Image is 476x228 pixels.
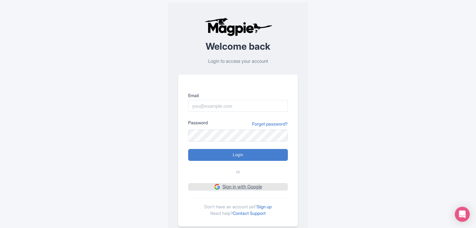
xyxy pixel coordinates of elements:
[257,204,272,209] a: Sign up
[188,183,288,191] a: Sign in with Google
[233,211,266,216] a: Contact Support
[188,100,288,112] input: you@example.com
[455,207,470,222] div: Open Intercom Messenger
[178,41,298,52] h2: Welcome back
[178,58,298,65] p: Login to access your account
[188,119,208,126] label: Password
[188,198,288,216] div: Don't have an account yet? Need help?
[236,168,240,176] span: or
[214,184,220,190] img: google.svg
[188,149,288,161] input: Login
[203,17,273,36] img: logo-ab69f6fb50320c5b225c76a69d11143b.png
[188,92,288,99] label: Email
[252,121,288,127] a: Forgot password?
